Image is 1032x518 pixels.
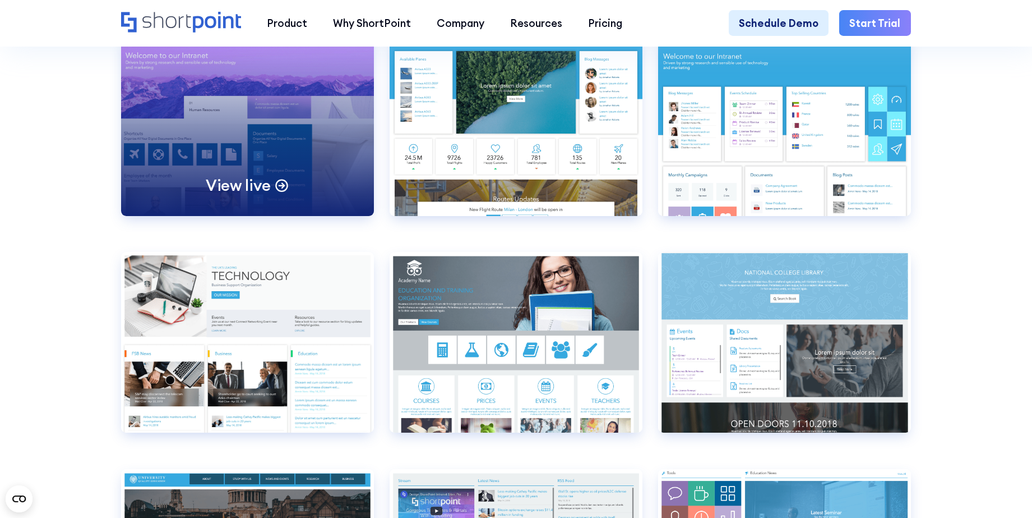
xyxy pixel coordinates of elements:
a: Schedule Demo [729,10,829,36]
iframe: Chat Widget [976,464,1032,518]
a: Custom Layout 1View live [121,35,374,237]
div: Why ShortPoint [333,16,411,31]
a: Resources [497,10,575,36]
a: Custom Layout 2 [390,35,642,237]
a: Pricing [575,10,635,36]
p: View live [206,175,271,195]
a: Start Trial [839,10,911,36]
button: Open CMP widget [6,485,33,512]
div: Resources [510,16,562,31]
a: Education 1 [390,252,642,453]
div: Pricing [588,16,622,31]
a: Company [424,10,497,36]
div: Company [437,16,484,31]
a: Home [121,12,241,34]
a: Custom Layout 3 [658,35,911,237]
div: Product [267,16,307,31]
a: Why ShortPoint [320,10,424,36]
a: Education 4 [658,252,911,453]
a: Product [254,10,320,36]
a: Custom Layout 4 [121,252,374,453]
